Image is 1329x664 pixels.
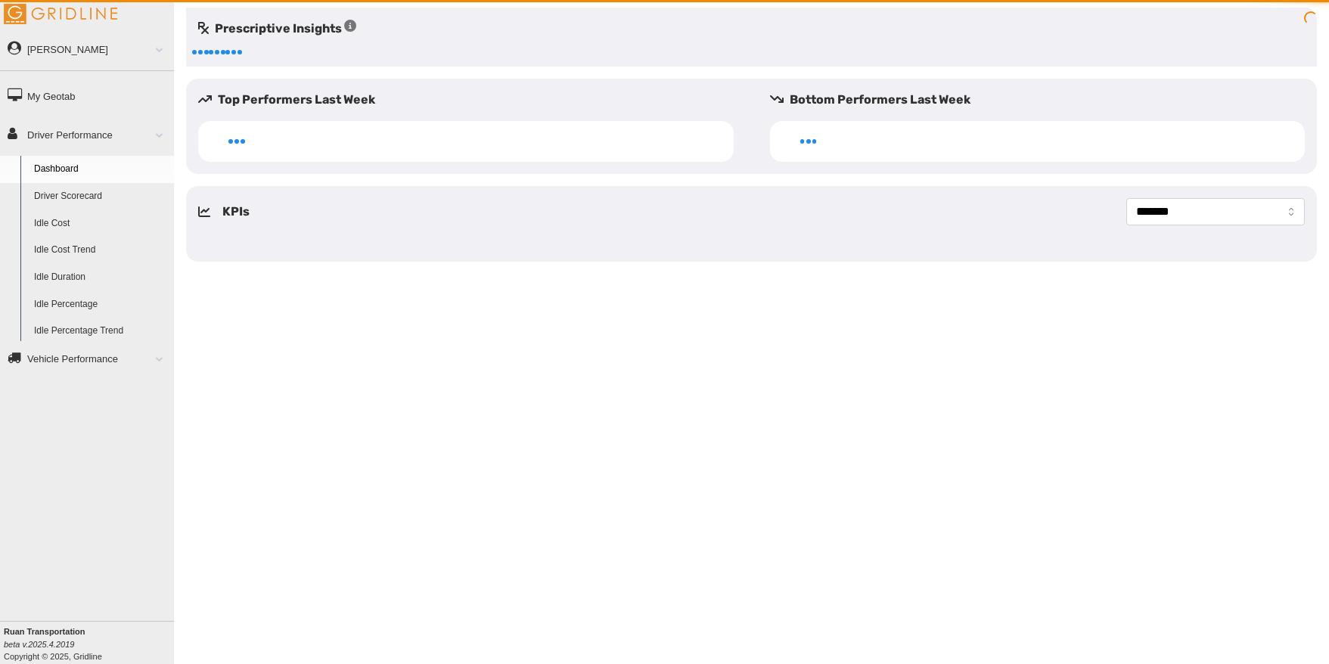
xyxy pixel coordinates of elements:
a: Idle Cost [27,210,174,237]
div: Copyright © 2025, Gridline [4,625,174,662]
a: Idle Percentage Trend [27,318,174,345]
h5: Bottom Performers Last Week [770,91,1318,109]
h5: Top Performers Last Week [198,91,746,109]
a: Driver Scorecard [27,183,174,210]
i: beta v.2025.4.2019 [4,640,74,649]
a: Idle Cost Trend [27,237,174,264]
a: Idle Duration [27,264,174,291]
h5: KPIs [222,203,250,221]
h5: Prescriptive Insights [198,20,356,38]
b: Ruan Transportation [4,627,85,636]
a: Dashboard [27,156,174,183]
img: Gridline [4,4,117,24]
a: Idle Percentage [27,291,174,318]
